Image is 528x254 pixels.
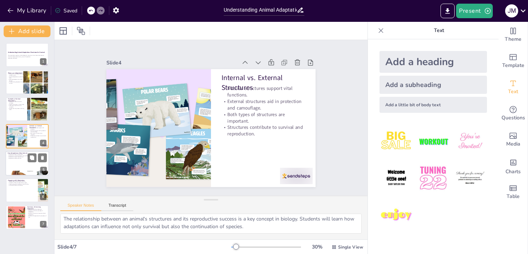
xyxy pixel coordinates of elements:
[6,97,49,121] div: 3
[8,101,25,104] p: Adaptations illustrate survival strategies.
[8,81,25,84] p: Understanding adaptations is key to survival.
[379,198,413,232] img: 7.jpeg
[29,127,46,130] p: Internal structures support vital functions.
[6,70,49,94] div: 2
[8,158,47,159] p: Adaptations evolve over time.
[29,125,46,129] p: Internal vs. External Structures
[40,140,46,146] div: 4
[55,7,77,14] div: Saved
[106,59,237,66] div: Slide 4
[4,25,50,37] button: Add slide
[77,27,85,35] span: Position
[8,155,47,156] p: Adaptations provide protection from predators.
[29,135,46,138] p: Structures contribute to survival and reproduction.
[8,181,36,182] p: Gallery walk promotes active learning.
[28,153,36,162] button: Duplicate Slide
[8,182,36,183] p: Students will discuss observations in pairs.
[222,111,305,124] p: Both types of structures are important.
[499,100,528,127] div: Get real-time input from your audience
[222,98,305,111] p: External structures aid in protection and camouflage.
[8,73,25,76] p: Adaptations are features that help animals survive.
[387,22,491,39] p: Text
[8,79,25,81] p: External adaptations are visible features.
[308,243,326,250] div: 30 %
[453,124,487,158] img: 3.jpeg
[8,55,46,57] p: This presentation explores animal adaptations, focusing on how internal and external structures h...
[6,124,49,148] div: 4
[27,210,46,213] p: Students will identify examples of adaptations.
[379,51,487,73] div: Add a heading
[8,52,45,53] strong: Understanding Animal Adaptations: Structures for Survival
[8,104,25,105] p: Camels store energy in their humps.
[40,194,46,200] div: 6
[40,58,46,65] div: 1
[499,127,528,153] div: Add images, graphics, shapes or video
[224,5,297,15] input: Insert title
[379,124,413,158] img: 1.jpeg
[8,76,25,79] p: Internal adaptations are within the body.
[505,4,518,18] button: J M
[27,209,46,210] p: Students will define adaptation.
[222,85,305,98] p: Internal structures support vital functions.
[101,203,134,211] button: Transcript
[27,215,46,218] p: Students will appreciate the complexity of life.
[60,214,362,234] textarea: Internal structures are essential for maintaining life. They perform functions that are critical ...
[8,98,25,102] p: Examples of Animal Adaptations
[8,179,36,182] p: Engaging with Adaptations
[40,221,46,227] div: 7
[8,105,25,108] p: Polar bears have thick fur for insulation.
[8,185,36,186] p: Connecting theory with practice.
[6,43,49,67] div: 1
[379,161,413,195] img: 4.jpeg
[505,4,518,17] div: J M
[8,108,25,110] p: Giraffes reach high leaves with long necks.
[499,22,528,48] div: Change the overall theme
[27,213,46,215] p: Students will construct arguments about adaptations.
[440,4,455,18] button: Export to PowerPoint
[8,72,25,74] p: What is an Adaptation?
[222,124,305,137] p: Structures contribute to survival and reproduction.
[8,152,47,154] p: How Adaptations Help Animals
[416,161,450,195] img: 5.jpeg
[60,203,101,211] button: Speaker Notes
[40,167,47,173] div: 5
[499,74,528,100] div: Add text boxes
[6,205,49,229] div: 7
[5,151,49,176] div: 5
[5,5,49,16] button: My Library
[29,133,46,135] p: Both types of structures are important.
[29,130,46,132] p: External structures aid in protection and camouflage.
[453,161,487,195] img: 6.jpeg
[416,124,450,158] img: 2.jpeg
[499,153,528,179] div: Add charts and graphs
[38,153,47,162] button: Delete Slide
[57,25,69,37] div: Layout
[8,156,47,158] p: Adaptations support reproduction.
[508,88,518,96] span: Text
[8,183,36,185] p: Creating arguments enhances critical thinking.
[506,140,520,148] span: Media
[338,244,363,250] span: Single View
[507,193,520,201] span: Table
[502,61,524,70] span: Template
[456,4,492,18] button: Present
[8,154,47,155] p: Adaptations help in finding food.
[40,112,46,119] div: 3
[222,73,305,92] p: Internal vs. External Structures
[8,57,46,59] p: Generated with [URL]
[6,178,49,202] div: 6
[505,168,521,176] span: Charts
[27,206,46,210] p: Summary of Learning Objectives
[379,76,487,94] div: Add a subheading
[501,114,525,122] span: Questions
[40,86,46,92] div: 2
[499,48,528,74] div: Add ready made slides
[499,179,528,205] div: Add a table
[379,97,487,113] div: Add a little bit of body text
[505,35,521,43] span: Theme
[57,243,231,250] div: Slide 4 / 7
